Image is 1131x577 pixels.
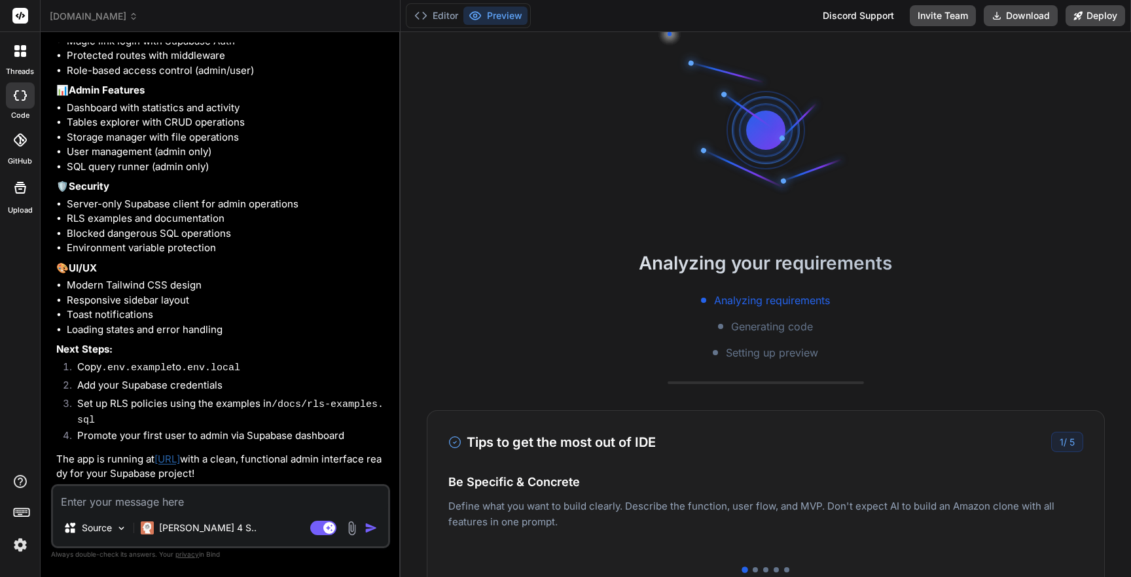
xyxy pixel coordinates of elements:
p: 🎨 [56,261,387,276]
button: Editor [409,7,463,25]
li: Set up RLS policies using the examples in [67,396,387,428]
img: attachment [344,521,359,536]
strong: Security [69,180,109,192]
li: Protected routes with middleware [67,48,387,63]
label: code [11,110,29,121]
li: Responsive sidebar layout [67,293,387,308]
div: Discord Support [815,5,902,26]
img: icon [365,521,378,534]
li: Server-only Supabase client for admin operations [67,197,387,212]
span: Analyzing requirements [714,292,830,308]
li: SQL query runner (admin only) [67,160,387,175]
li: Role-based access control (admin/user) [67,63,387,79]
li: Add your Supabase credentials [67,378,387,396]
label: Upload [8,205,33,216]
li: User management (admin only) [67,145,387,160]
span: 5 [1069,436,1075,447]
strong: UI/UX [69,262,97,274]
label: threads [6,66,34,77]
p: The app is running at with a clean, functional admin interface ready for your Supabase project! [56,452,387,481]
p: Source [82,521,112,534]
span: [DOMAIN_NAME] [50,10,138,23]
p: 🛡️ [56,179,387,194]
li: Storage manager with file operations [67,130,387,145]
li: Copy to [67,360,387,378]
li: Toast notifications [67,307,387,323]
button: Download [984,5,1058,26]
h3: Tips to get the most out of IDE [448,432,656,452]
p: 📊 [56,83,387,98]
li: Loading states and error handling [67,323,387,338]
li: Promote your first user to admin via Supabase dashboard [67,428,387,447]
a: [URL] [154,453,180,465]
button: Deploy [1066,5,1125,26]
span: Setting up preview [726,345,818,360]
li: Modern Tailwind CSS design [67,278,387,293]
button: Invite Team [910,5,976,26]
img: settings [9,534,31,556]
p: Always double-check its answers. Your in Bind [51,548,390,561]
button: Preview [463,7,528,25]
li: Blocked dangerous SQL operations [67,226,387,241]
div: / [1051,432,1083,452]
li: Dashboard with statistics and activity [67,101,387,116]
code: .env.example [101,362,172,374]
li: RLS examples and documentation [67,211,387,226]
code: .env.local [181,362,240,374]
li: Environment variable protection [67,241,387,256]
span: 1 [1060,436,1064,447]
span: Generating code [731,319,813,334]
img: Pick Models [116,523,127,534]
h2: Analyzing your requirements [401,249,1131,277]
li: Tables explorer with CRUD operations [67,115,387,130]
strong: Next Steps: [56,343,113,355]
h4: Be Specific & Concrete [448,473,1083,491]
label: GitHub [8,156,32,167]
strong: Admin Features [69,84,145,96]
p: [PERSON_NAME] 4 S.. [159,521,257,534]
img: Claude 4 Sonnet [141,521,154,534]
span: privacy [175,550,199,558]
